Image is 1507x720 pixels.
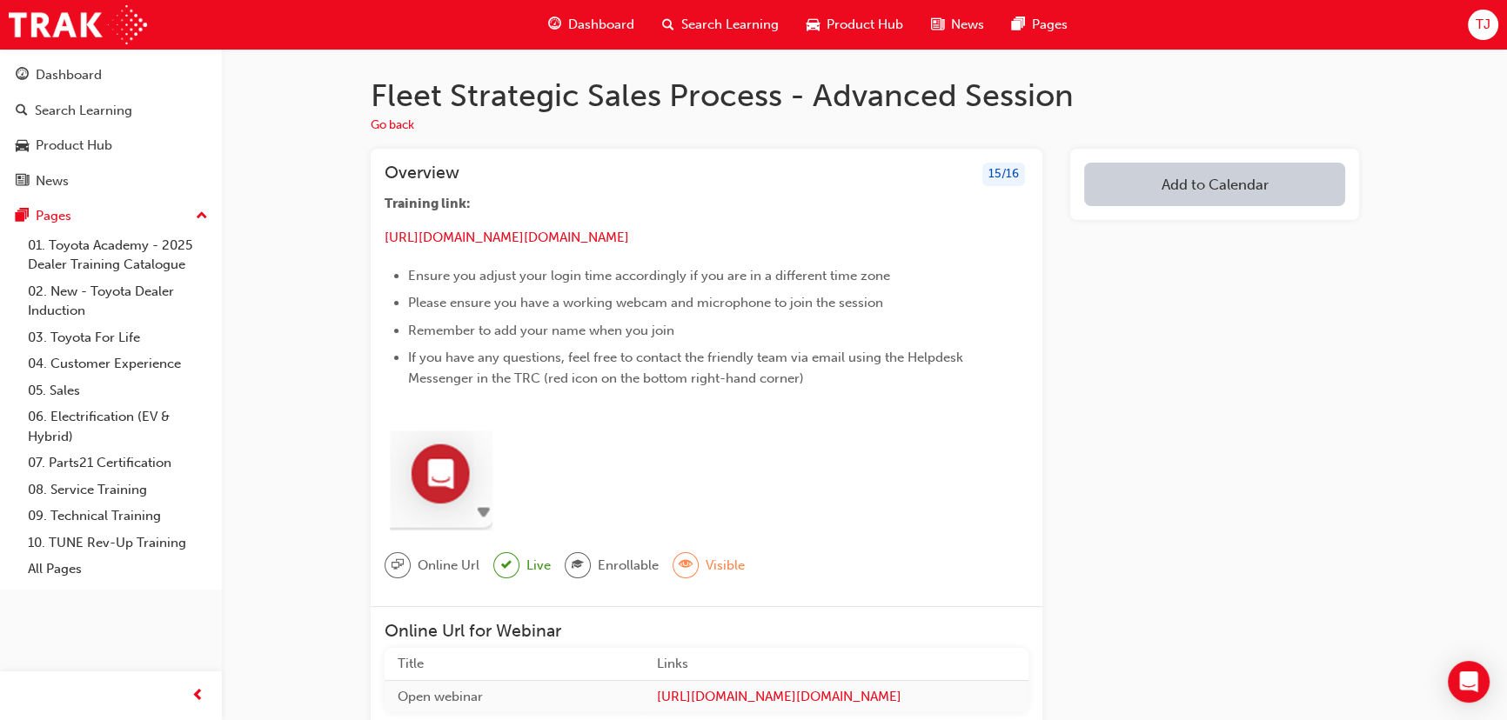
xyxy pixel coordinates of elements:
[1476,15,1490,35] span: TJ
[385,196,471,211] span: Training link:
[706,556,745,576] span: Visible
[982,163,1025,186] div: 15 / 16
[36,65,102,85] div: Dashboard
[998,7,1082,43] a: pages-iconPages
[7,200,215,232] button: Pages
[392,554,404,577] span: sessionType_ONLINE_URL-icon
[681,15,779,35] span: Search Learning
[501,555,512,577] span: tick-icon
[21,403,215,450] a: 06. Electrification (EV & Hybrid)
[408,323,674,338] span: Remember to add your name when you join
[7,95,215,127] a: Search Learning
[418,556,479,576] span: Online Url
[385,163,459,186] h3: Overview
[21,556,215,583] a: All Pages
[7,130,215,162] a: Product Hub
[385,648,645,680] th: Title
[21,477,215,503] a: 08. Service Training
[21,377,215,404] a: 05. Sales
[21,530,215,557] a: 10. TUNE Rev-Up Training
[7,59,215,91] a: Dashboard
[191,685,204,707] span: prev-icon
[526,556,551,576] span: Live
[931,14,944,36] span: news-icon
[385,621,1029,641] h3: Online Url for Webinar
[408,350,967,386] span: If you have any questions, feel free to contact the friendly team via email using the Helpdesk Me...
[16,138,29,154] span: car-icon
[648,7,793,43] a: search-iconSearch Learning
[9,5,147,44] img: Trak
[7,165,215,197] a: News
[1084,163,1344,206] button: Add to Calendar
[1468,10,1498,40] button: TJ
[827,15,903,35] span: Product Hub
[662,14,674,36] span: search-icon
[657,687,1015,707] a: [URL][DOMAIN_NAME][DOMAIN_NAME]
[371,77,1359,115] h1: Fleet Strategic Sales Process - Advanced Session
[1012,14,1025,36] span: pages-icon
[21,278,215,324] a: 02. New - Toyota Dealer Induction
[398,689,483,704] span: Open webinar
[35,101,132,121] div: Search Learning
[36,206,71,226] div: Pages
[385,230,629,245] a: [URL][DOMAIN_NAME][DOMAIN_NAME]
[371,116,414,136] button: Go back
[36,136,112,156] div: Product Hub
[21,350,215,377] a: 04. Customer Experience
[21,232,215,278] a: 01. Toyota Academy - 2025 Dealer Training Catalogue
[16,68,29,83] span: guage-icon
[548,14,561,36] span: guage-icon
[16,174,29,190] span: news-icon
[21,503,215,530] a: 09. Technical Training
[21,324,215,351] a: 03. Toyota For Life
[16,209,29,224] span: pages-icon
[408,295,883,310] span: Please ensure you have a working webcam and microphone to join the session
[644,648,1028,680] th: Links
[196,205,208,228] span: up-icon
[1448,661,1490,703] div: Open Intercom Messenger
[21,450,215,477] a: 07. Parts21 Certification
[807,14,820,36] span: car-icon
[408,268,890,283] span: Ensure you adjust your login time accordingly if you are in a different time zone
[7,56,215,200] button: DashboardSearch LearningProduct HubNews
[16,103,28,119] span: search-icon
[36,171,69,191] div: News
[951,15,984,35] span: News
[534,7,648,43] a: guage-iconDashboard
[572,554,584,577] span: graduationCap-icon
[568,15,634,35] span: Dashboard
[793,7,917,43] a: car-iconProduct Hub
[1032,15,1068,35] span: Pages
[680,554,692,577] span: eye-icon
[598,556,659,576] span: Enrollable
[917,7,998,43] a: news-iconNews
